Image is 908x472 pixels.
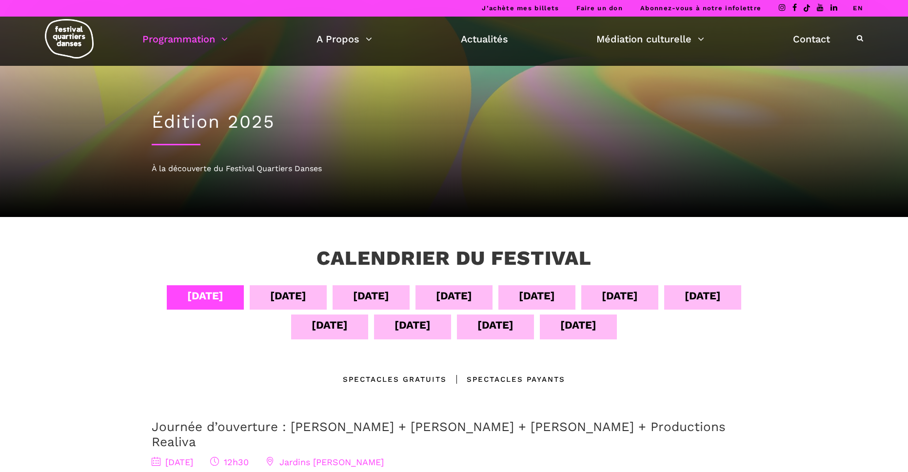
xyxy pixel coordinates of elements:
[316,31,372,47] a: A Propos
[461,31,508,47] a: Actualités
[477,316,513,334] div: [DATE]
[482,4,559,12] a: J’achète mes billets
[596,31,704,47] a: Médiation culturelle
[266,457,384,467] span: Jardins [PERSON_NAME]
[395,316,431,334] div: [DATE]
[152,457,193,467] span: [DATE]
[152,111,756,133] h1: Édition 2025
[152,419,726,449] a: Journée d’ouverture : [PERSON_NAME] + [PERSON_NAME] + [PERSON_NAME] + Productions Realiva
[270,287,306,304] div: [DATE]
[640,4,761,12] a: Abonnez-vous à notre infolettre
[316,246,592,271] h3: Calendrier du festival
[187,287,223,304] div: [DATE]
[576,4,623,12] a: Faire un don
[353,287,389,304] div: [DATE]
[312,316,348,334] div: [DATE]
[685,287,721,304] div: [DATE]
[853,4,863,12] a: EN
[793,31,830,47] a: Contact
[560,316,596,334] div: [DATE]
[210,457,249,467] span: 12h30
[436,287,472,304] div: [DATE]
[142,31,228,47] a: Programmation
[152,162,756,175] div: À la découverte du Festival Quartiers Danses
[447,374,565,385] div: Spectacles Payants
[519,287,555,304] div: [DATE]
[45,19,94,59] img: logo-fqd-med
[602,287,638,304] div: [DATE]
[343,374,447,385] div: Spectacles gratuits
